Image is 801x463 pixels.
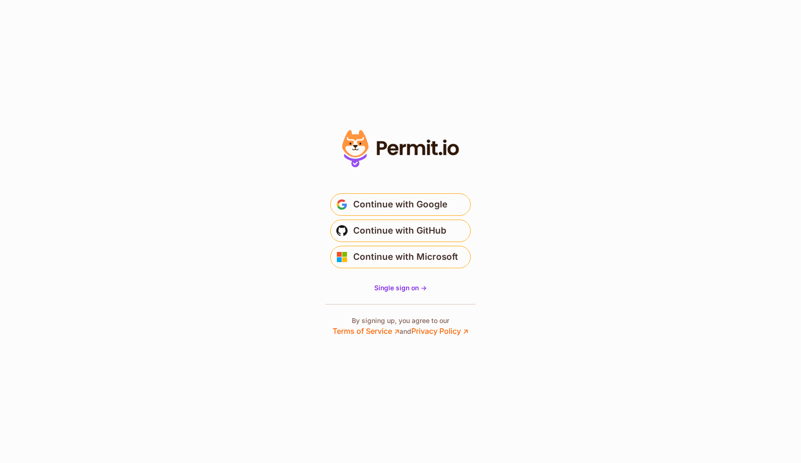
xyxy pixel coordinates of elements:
[374,284,427,292] span: Single sign on ->
[353,250,458,265] span: Continue with Microsoft
[353,223,446,238] span: Continue with GitHub
[353,197,447,212] span: Continue with Google
[333,316,468,337] p: By signing up, you agree to our and
[374,283,427,293] a: Single sign on ->
[333,326,400,336] a: Terms of Service ↗
[330,246,471,268] button: Continue with Microsoft
[411,326,468,336] a: Privacy Policy ↗
[330,193,471,216] button: Continue with Google
[330,220,471,242] button: Continue with GitHub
